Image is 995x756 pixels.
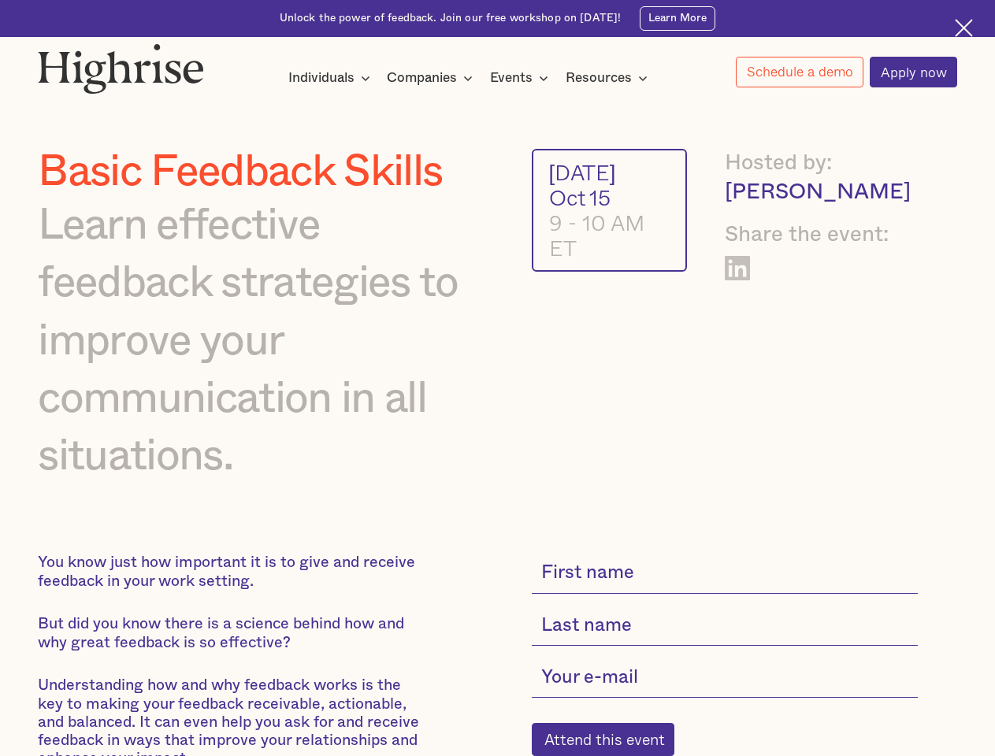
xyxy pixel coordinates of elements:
[38,615,420,651] p: But did you know there is a science behind how and why great feedback is so effective?
[38,197,491,486] div: Learn effective feedback strategies to improve your communication in all situations.
[725,256,750,281] a: Share on LinkedIn
[549,210,670,261] div: 9 - 10 AM ET
[736,57,863,87] a: Schedule a demo
[532,723,675,756] input: Attend this event
[38,554,420,590] p: You know just how important it is to give and receive feedback in your work setting.
[589,185,611,210] div: 15
[490,69,533,87] div: Events
[288,69,375,87] div: Individuals
[38,43,204,94] img: Highrise logo
[566,69,652,87] div: Resources
[955,19,973,37] img: Cross icon
[532,606,919,647] input: Last name
[725,220,918,250] div: Share the event:
[532,658,919,699] input: Your e-mail
[38,149,491,197] h1: Basic Feedback Skills
[640,6,715,31] a: Learn More
[549,160,670,185] div: [DATE]
[280,11,622,26] div: Unlock the power of feedback. Join our free workshop on [DATE]!
[549,185,586,210] div: Oct
[387,69,457,87] div: Companies
[725,149,918,178] div: Hosted by:
[532,554,919,755] form: current-single-event-subscribe-form
[566,69,632,87] div: Resources
[725,178,918,207] div: [PERSON_NAME]
[387,69,477,87] div: Companies
[532,554,919,594] input: First name
[870,57,957,87] a: Apply now
[288,69,355,87] div: Individuals
[490,69,553,87] div: Events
